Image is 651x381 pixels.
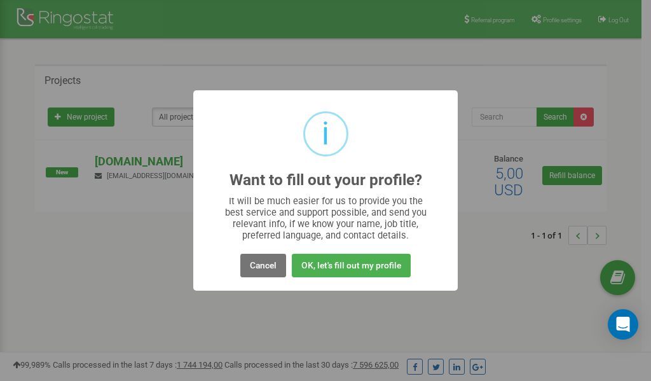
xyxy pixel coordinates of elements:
[240,254,286,277] button: Cancel
[322,113,329,155] div: i
[230,172,422,189] h2: Want to fill out your profile?
[219,195,433,241] div: It will be much easier for us to provide you the best service and support possible, and send you ...
[292,254,411,277] button: OK, let's fill out my profile
[608,309,638,340] div: Open Intercom Messenger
